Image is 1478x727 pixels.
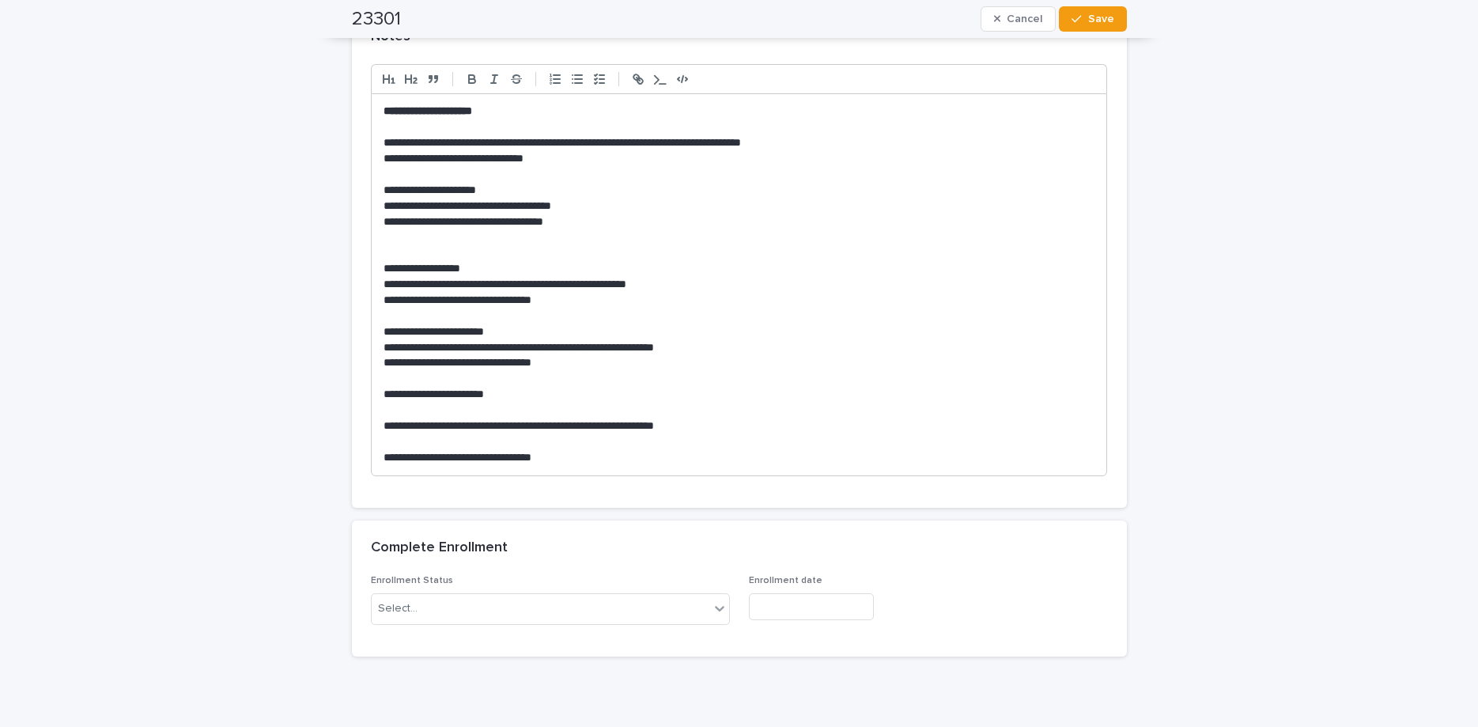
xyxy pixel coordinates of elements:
[1007,13,1042,25] span: Cancel
[352,8,401,31] h2: 23301
[1059,6,1126,32] button: Save
[981,6,1057,32] button: Cancel
[378,600,418,617] div: Select...
[371,576,453,585] span: Enrollment Status
[749,576,822,585] span: Enrollment date
[371,540,508,557] h2: Complete Enrollment
[1088,13,1114,25] span: Save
